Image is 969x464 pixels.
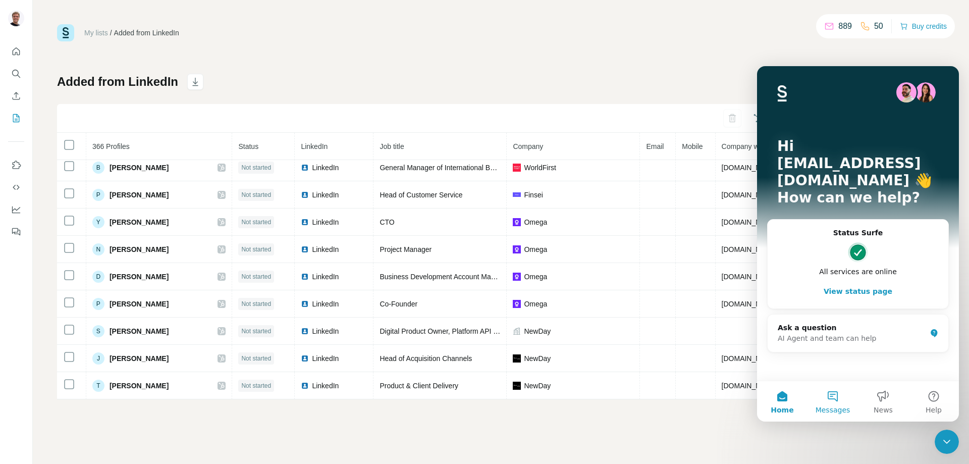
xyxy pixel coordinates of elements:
span: LinkedIn [312,244,339,254]
span: Omega [524,244,547,254]
button: Enrich CSV [8,87,24,105]
span: LinkedIn [312,353,339,364]
img: company-logo [513,354,521,363]
img: LinkedIn logo [301,164,309,172]
button: Dashboard [8,200,24,219]
img: LinkedIn logo [301,273,309,281]
span: [PERSON_NAME] [110,190,169,200]
div: S [92,325,104,337]
span: Not started [241,218,271,227]
div: P [92,189,104,201]
span: Job title [380,142,404,150]
div: D [92,271,104,283]
span: Not started [241,163,271,172]
span: Omega [524,217,547,227]
span: Not started [241,245,271,254]
img: company-logo [513,245,521,253]
span: LinkedIn [312,299,339,309]
span: Not started [241,354,271,363]
span: LinkedIn [312,163,339,173]
span: General Manager of International Business [380,164,514,172]
span: LinkedIn [312,190,339,200]
span: [PERSON_NAME] [110,326,169,336]
span: NewDay [524,326,551,336]
img: company-logo [513,164,521,172]
span: LinkedIn [312,381,339,391]
span: NewDay [524,353,551,364]
img: company-logo [513,382,521,390]
span: LinkedIn [312,326,339,336]
img: LinkedIn logo [301,245,309,253]
iframe: Intercom live chat [757,66,959,422]
div: J [92,352,104,365]
span: [DOMAIN_NAME] [722,218,778,226]
span: 366 Profiles [92,142,130,150]
span: Digital Product Owner, Platform API Product [380,327,517,335]
img: LinkedIn logo [301,354,309,363]
span: Mobile [682,142,703,150]
span: LinkedIn [301,142,328,150]
button: Buy credits [900,19,947,33]
p: 889 [838,20,852,32]
span: [PERSON_NAME] [110,163,169,173]
span: Not started [241,190,271,199]
div: N [92,243,104,255]
iframe: Intercom live chat [935,430,959,454]
span: NewDay [524,381,551,391]
a: My lists [84,29,108,37]
div: T [92,380,104,392]
img: LinkedIn logo [301,191,309,199]
span: Finsei [524,190,543,200]
div: P [92,298,104,310]
span: Company website [722,142,778,150]
span: [DOMAIN_NAME] [722,354,778,363]
img: LinkedIn logo [301,300,309,308]
div: B [92,162,104,174]
button: Use Surfe API [8,178,24,196]
button: Quick start [8,42,24,61]
span: Product & Client Delivery [380,382,458,390]
span: [DOMAIN_NAME] [722,191,778,199]
span: Business Development Account Manager [380,273,509,281]
button: Sync all to HubSpot (366) [746,111,842,126]
img: LinkedIn logo [301,382,309,390]
span: Head of Customer Service [380,191,462,199]
span: Not started [241,272,271,281]
span: Status [238,142,258,150]
span: [PERSON_NAME] [110,381,169,391]
span: Project Manager [380,245,432,253]
img: company-logo [513,300,521,308]
button: My lists [8,109,24,127]
span: Head of Acquisition Channels [380,354,472,363]
button: Search [8,65,24,83]
img: company-logo [513,218,521,226]
span: Not started [241,299,271,308]
span: [PERSON_NAME] [110,272,169,282]
span: Omega [524,299,547,309]
h1: Added from LinkedIn [57,74,178,90]
span: CTO [380,218,394,226]
img: LinkedIn logo [301,327,309,335]
span: [DOMAIN_NAME] [722,382,778,390]
span: [DOMAIN_NAME] [722,300,778,308]
div: Added from LinkedIn [114,28,179,38]
p: 50 [874,20,883,32]
span: [DOMAIN_NAME] [722,245,778,253]
img: company-logo [513,273,521,281]
span: [PERSON_NAME] [110,353,169,364]
img: Surfe Logo [57,24,74,41]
